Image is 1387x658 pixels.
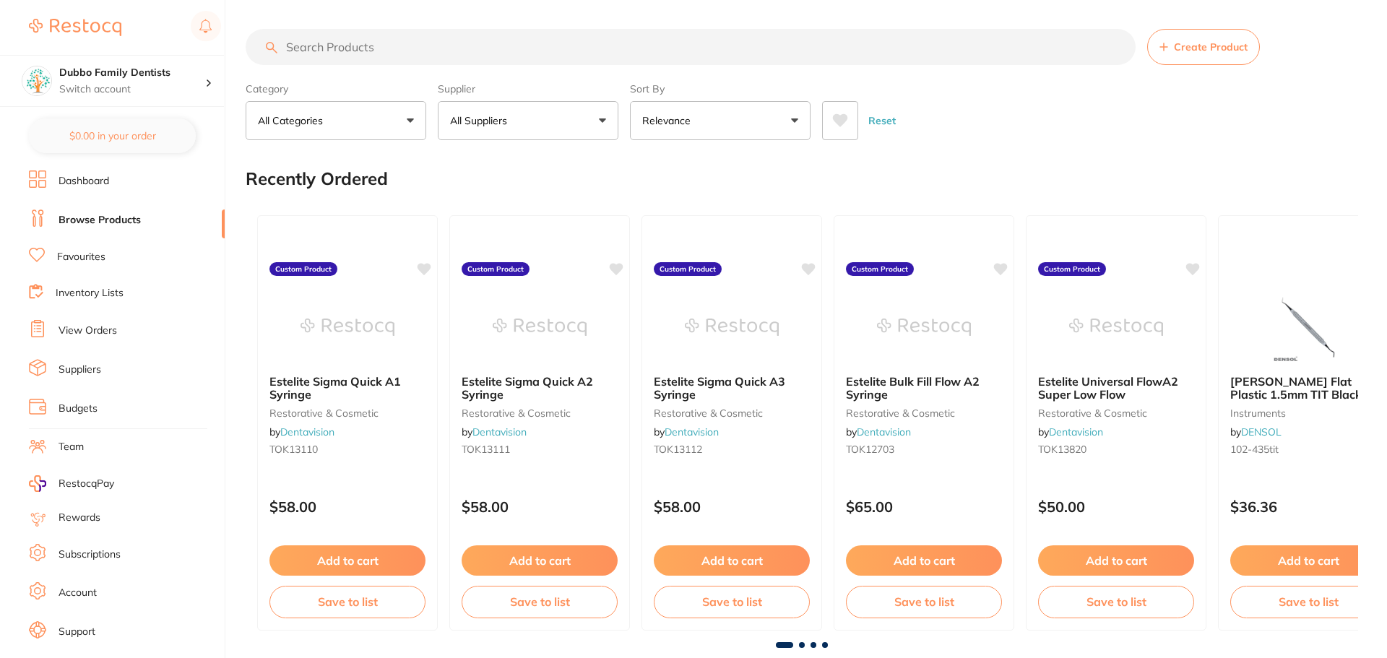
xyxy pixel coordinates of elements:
label: Sort By [630,82,811,95]
label: Custom Product [269,262,337,277]
h2: Recently Ordered [246,169,388,189]
img: Dubbo Family Dentists [22,66,51,95]
a: Account [59,586,97,600]
a: Budgets [59,402,98,416]
img: RestocqPay [29,475,46,492]
a: Subscriptions [59,547,121,562]
p: $50.00 [1038,498,1194,515]
span: by [1038,425,1103,438]
button: Save to list [654,586,810,618]
label: Custom Product [654,262,722,277]
button: Add to cart [1038,545,1194,576]
b: Estelite Bulk Fill Flow A2 Syringe [846,375,1002,402]
small: 102-435tit [1230,443,1386,455]
b: Estelite Universal FlowA2 Super Low Flow [1038,375,1194,402]
a: Browse Products [59,213,141,228]
img: Estelite Sigma Quick A2 Syringe [493,291,587,363]
label: Supplier [438,82,618,95]
label: Custom Product [462,262,530,277]
h4: Dubbo Family Dentists [59,66,205,80]
p: $58.00 [269,498,425,515]
small: restorative & cosmetic [1038,407,1194,419]
small: restorative & cosmetic [269,407,425,419]
p: $58.00 [654,498,810,515]
img: Estelite Sigma Quick A3 Syringe [685,291,779,363]
img: Restocq Logo [29,19,121,36]
small: restorative & cosmetic [846,407,1002,419]
p: $36.36 [1230,498,1386,515]
span: Create Product [1174,41,1248,53]
img: Estelite Universal FlowA2 Super Low Flow [1069,291,1163,363]
small: TOK13112 [654,443,810,455]
label: Custom Product [846,262,914,277]
b: Heidemann Flat Plastic 1.5mm TIT Black (Buy 5, get 1 free) [1230,375,1386,402]
button: Save to list [1038,586,1194,618]
img: Estelite Sigma Quick A1 Syringe [301,291,394,363]
a: Dentavision [472,425,527,438]
img: Estelite Bulk Fill Flow A2 Syringe [877,291,971,363]
button: Add to cart [846,545,1002,576]
small: restorative & cosmetic [654,407,810,419]
small: TOK12703 [846,443,1002,455]
p: All Suppliers [450,113,513,128]
small: instruments [1230,407,1386,419]
a: Dentavision [1049,425,1103,438]
small: TOK13111 [462,443,618,455]
a: RestocqPay [29,475,114,492]
a: DENSOL [1241,425,1282,438]
input: Search Products [246,29,1136,65]
button: Save to list [1230,586,1386,618]
small: TOK13820 [1038,443,1194,455]
span: by [269,425,334,438]
button: All Categories [246,101,426,140]
small: restorative & cosmetic [462,407,618,419]
b: Estelite Sigma Quick A3 Syringe [654,375,810,402]
b: Estelite Sigma Quick A1 Syringe [269,375,425,402]
button: Create Product [1147,29,1260,65]
p: $65.00 [846,498,1002,515]
button: Add to cart [269,545,425,576]
p: Relevance [642,113,696,128]
button: Save to list [269,586,425,618]
a: Suppliers [59,363,101,377]
button: Add to cart [1230,545,1386,576]
span: by [846,425,911,438]
span: RestocqPay [59,477,114,491]
a: Dashboard [59,174,109,189]
button: Save to list [846,586,1002,618]
a: Rewards [59,511,100,525]
button: Add to cart [654,545,810,576]
span: by [1230,425,1282,438]
b: Estelite Sigma Quick A2 Syringe [462,375,618,402]
button: Relevance [630,101,811,140]
a: Team [59,440,84,454]
a: Dentavision [665,425,719,438]
a: Inventory Lists [56,286,124,300]
span: by [654,425,719,438]
button: $0.00 in your order [29,118,196,153]
p: Switch account [59,82,205,97]
a: Favourites [57,250,105,264]
p: $58.00 [462,498,618,515]
img: Heidemann Flat Plastic 1.5mm TIT Black (Buy 5, get 1 free) [1261,291,1355,363]
button: All Suppliers [438,101,618,140]
a: Support [59,625,95,639]
label: Category [246,82,426,95]
a: Dentavision [280,425,334,438]
a: Dentavision [857,425,911,438]
small: TOK13110 [269,443,425,455]
span: by [462,425,527,438]
a: View Orders [59,324,117,338]
label: Custom Product [1038,262,1106,277]
button: Reset [864,101,900,140]
button: Save to list [462,586,618,618]
a: Restocq Logo [29,11,121,44]
p: All Categories [258,113,329,128]
button: Add to cart [462,545,618,576]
